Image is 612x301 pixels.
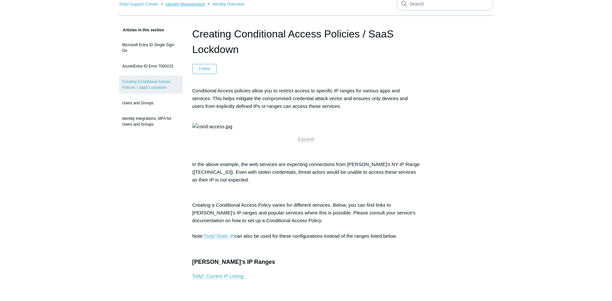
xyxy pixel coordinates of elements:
span: Articles in this section [119,28,164,32]
a: Users and Groups [119,97,183,109]
li: Identity Management [159,2,206,6]
button: Follow Article [192,64,217,74]
a: Expand [298,136,314,142]
a: Identity Integrations, MFA for Users and Groups [119,112,183,130]
p: Conditional Access policies allow you to restrict access to specific IP ranges for various apps a... [192,87,420,118]
li: Identity Overview [206,2,245,6]
a: Microsoft Entra ID Single Sign-On [119,39,183,57]
h1: Creating Conditional Access Policies / SaaS Lockdown [192,26,420,57]
li: Todyl Support Center [119,2,160,6]
a: Identity Overview [212,2,245,6]
p: In the above example, the web services are expecting connections from [PERSON_NAME]'s NY IP Range... [192,161,420,184]
a: Todyl Static IP [204,233,235,239]
a: Identity Management [166,2,205,6]
a: Todyl: Current IP Listing [192,273,244,279]
a: Creating Conditional Access Policies / SaaS Lockdown [119,76,183,94]
h3: [PERSON_NAME]'s IP Ranges [192,257,420,267]
p: Creating a Conditional Access Policy varies for different services. Below, you can find links to ... [192,201,420,240]
a: Azure/Entra ID Error 7000215 [119,60,183,72]
a: Todyl Support Center [119,2,158,6]
img: cond-access.jpg [192,123,232,130]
